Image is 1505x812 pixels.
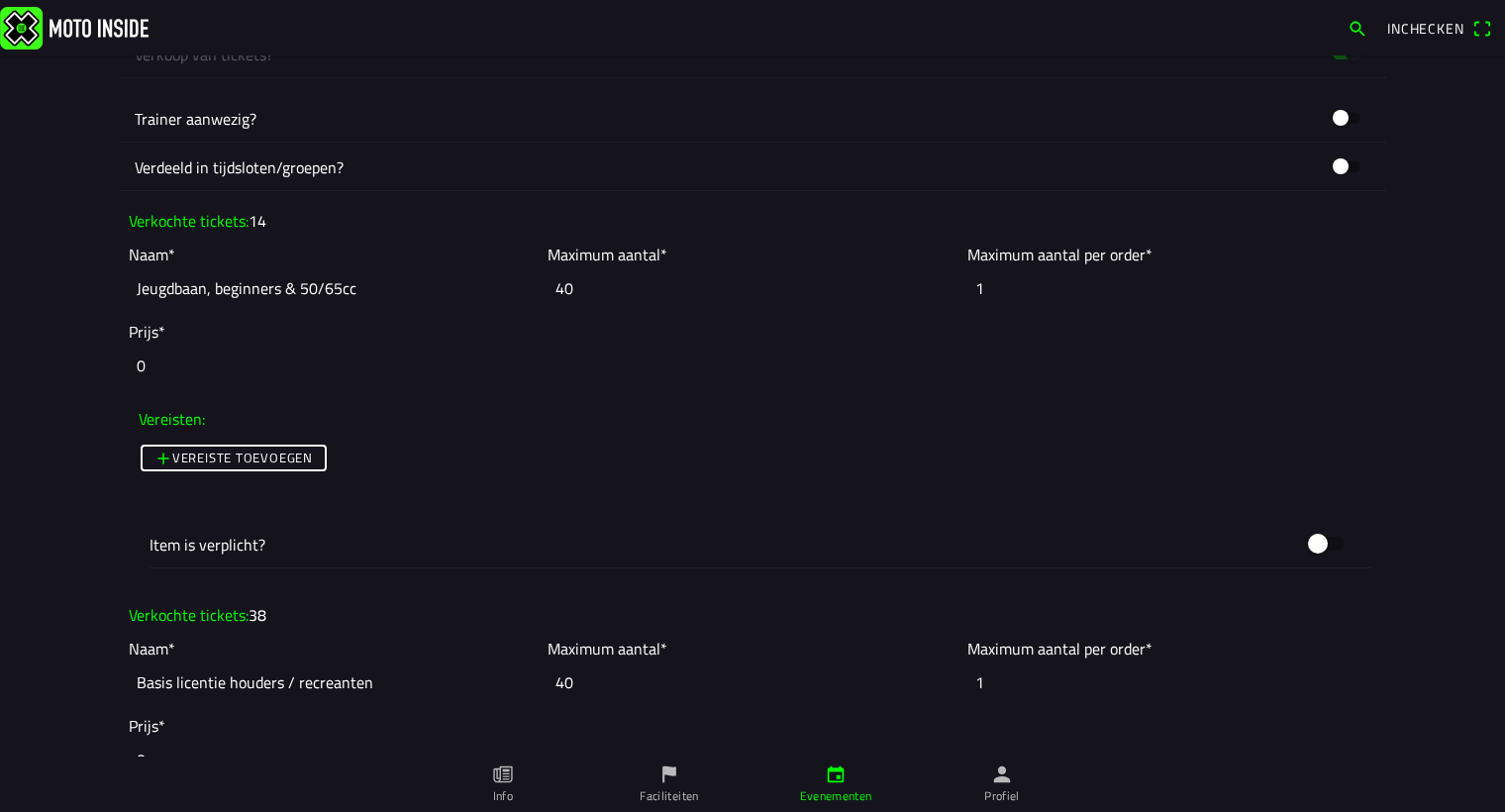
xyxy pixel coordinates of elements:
ion-label: Prijs* [129,714,165,738]
span: Inchecken [1387,18,1464,39]
ion-label: Maximum aantal* [548,243,667,266]
ion-label: Evenementen [800,787,872,805]
ion-label: Trainer aanwezig? [135,107,1323,131]
ion-icon: person [991,763,1013,785]
ion-label: Verkochte tickets: [129,209,266,233]
ion-icon: paper [492,763,514,785]
input: Naam [129,660,538,704]
ion-button: Vereiste toevoegen [141,445,327,471]
a: search [1338,11,1377,45]
input: Maximum aantal per order [967,660,1376,704]
input: Maximum aantal [548,266,956,310]
ion-label: Naam* [129,243,175,266]
ion-text: 14 [249,209,266,233]
ion-label: Verdeeld in tijdsloten/groepen? [135,155,1323,179]
input: Naam [129,266,538,310]
ion-label: Naam* [129,637,175,660]
ion-icon: calendar [825,763,847,785]
input: Maximum aantal [548,660,956,704]
ion-label: Item is verplicht? [150,533,1296,557]
ion-label: Profiel [984,787,1020,805]
ion-label: Faciliteiten [640,787,698,805]
ion-label: Maximum aantal per order* [967,243,1153,266]
ion-text: 38 [249,603,266,627]
ion-icon: flag [658,763,680,785]
ion-label: Prijs* [129,320,165,344]
input: Prijs [129,738,1376,781]
ion-label: Vereisten: [139,407,205,431]
ion-label: Info [493,787,513,805]
ion-label: Verkochte tickets: [129,603,266,627]
a: Incheckenqr scanner [1377,11,1501,45]
ion-label: Maximum aantal* [548,637,667,660]
input: Prijs [129,344,1376,387]
input: Maximum aantal per order [967,266,1376,310]
ion-label: Maximum aantal per order* [967,637,1153,660]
